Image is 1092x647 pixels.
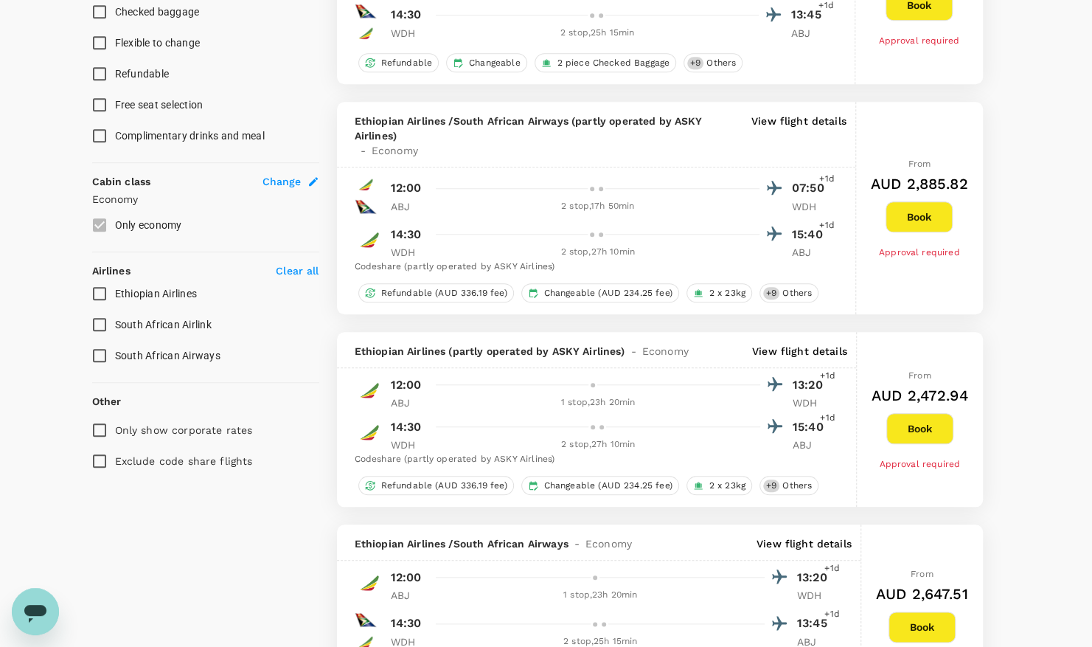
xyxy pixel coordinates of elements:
p: WDH [391,26,428,41]
img: ET [355,418,384,447]
strong: Airlines [92,265,131,277]
img: ET [355,22,377,44]
p: 15:40 [793,418,830,436]
p: WDH [792,199,829,214]
span: +1d [820,369,835,384]
span: + 9 [763,287,779,300]
span: 2 piece Checked Baggage [552,57,675,69]
div: 2 x 23kg [686,476,752,495]
span: Flexible to change [115,37,201,49]
div: +9Others [759,476,818,495]
span: 2 x 23kg [703,287,751,300]
p: ABJ [793,437,830,452]
p: 12:00 [391,569,422,587]
p: 07:50 [792,179,829,197]
p: 12:00 [391,376,422,394]
span: Others [700,57,742,69]
div: Changeable [446,53,527,72]
p: ABJ [391,588,428,603]
p: 14:30 [391,418,422,436]
div: 2 stop , 25h 15min [437,26,759,41]
div: 1 stop , 23h 20min [437,588,765,603]
span: Approval required [879,459,960,469]
p: Other [92,394,122,409]
span: From [908,159,931,169]
span: From [908,370,931,381]
span: +1d [819,218,834,233]
p: View flight details [751,114,846,158]
p: 13:20 [793,376,830,394]
img: SA [355,196,377,218]
div: 1 stop , 23h 20min [437,395,760,410]
iframe: Button to launch messaging window [12,588,59,635]
button: Book [888,612,956,643]
p: WDH [793,395,830,410]
h6: AUD 2,647.51 [876,582,968,606]
div: 2 x 23kg [686,283,752,302]
p: 15:40 [792,226,829,243]
div: Codeshare (partly operated by ASKY Airlines) [355,260,829,274]
span: Ethiopian Airlines / South African Airways [355,536,568,551]
div: 2 stop , 27h 10min [437,245,759,260]
p: Only show corporate rates [115,423,253,437]
div: Changeable (AUD 234.25 fee) [521,476,679,495]
img: ET [355,568,384,598]
p: 13:20 [797,569,834,587]
p: WDH [391,245,428,260]
span: +1d [820,411,835,426]
p: 13:45 [797,615,834,632]
p: 13:45 [791,6,828,24]
p: WDH [797,588,834,603]
img: ET [355,376,384,405]
img: SA [355,609,377,631]
p: Economy [92,192,319,207]
p: ABJ [391,395,428,410]
span: Approval required [879,247,960,257]
span: Approval required [878,35,959,46]
span: South African Airlink [115,319,212,331]
img: ET [355,225,384,255]
span: + 9 [687,57,703,69]
span: Complimentary drinks and meal [115,130,265,142]
strong: Cabin class [92,176,151,187]
p: 12:00 [391,179,422,197]
div: +9Others [759,283,818,302]
span: +1d [824,561,839,576]
div: Refundable [358,53,439,72]
p: 14:30 [391,6,422,24]
span: Changeable [463,57,526,69]
div: 2 stop , 27h 10min [437,437,760,452]
img: ET [355,173,377,196]
h6: AUD 2,885.82 [871,172,968,196]
span: Refundable [375,57,439,69]
span: 2 x 23kg [703,480,751,492]
span: Ethiopian Airlines [115,288,198,300]
span: - [625,344,641,359]
p: ABJ [792,245,829,260]
span: Economy [642,344,689,359]
div: Refundable (AUD 336.19 fee) [358,283,514,302]
p: View flight details [757,536,852,551]
span: From [911,569,933,579]
div: Codeshare (partly operated by ASKY Airlines) [355,452,830,467]
span: Economy [585,536,632,551]
span: Changeable (AUD 234.25 fee) [538,480,678,492]
span: Refundable [115,68,170,80]
p: ABJ [391,199,428,214]
div: 2 piece Checked Baggage [535,53,676,72]
h6: AUD 2,472.94 [872,384,968,407]
span: Free seat selection [115,99,204,111]
button: Book [886,413,953,444]
div: Refundable (AUD 336.19 fee) [358,476,514,495]
span: + 9 [763,480,779,492]
button: Book [886,201,953,232]
span: Others [776,480,818,492]
span: Others [776,287,818,300]
span: Checked baggage [115,6,200,18]
p: WDH [391,437,428,452]
p: 14:30 [391,615,422,632]
span: +1d [819,172,834,187]
span: South African Airways [115,350,220,361]
p: ABJ [791,26,828,41]
span: - [355,143,372,158]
